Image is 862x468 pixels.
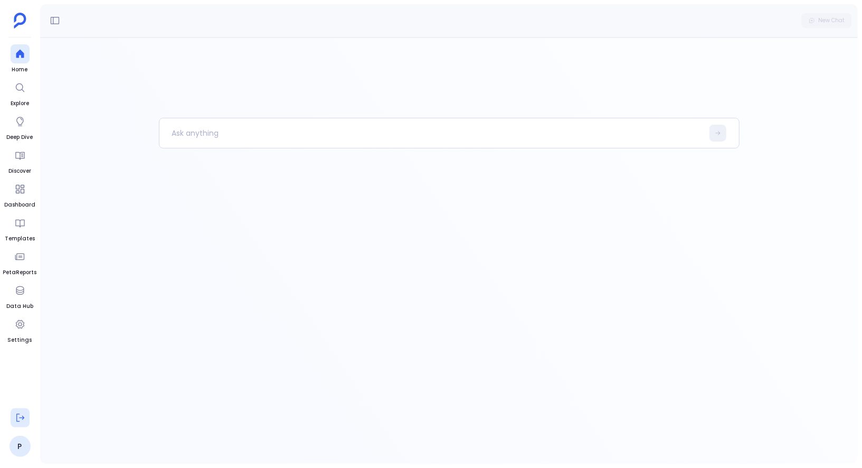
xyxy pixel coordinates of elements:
a: Templates [5,213,35,243]
a: Deep Dive [7,112,33,142]
a: Explore [11,78,30,108]
span: Explore [11,99,30,108]
span: Dashboard [4,201,35,209]
span: Home [11,65,30,74]
span: Discover [8,167,31,175]
a: Dashboard [4,180,35,209]
span: PetaReports [3,268,37,277]
a: Data Hub [6,281,33,311]
span: Settings [8,336,32,344]
a: Settings [8,315,32,344]
a: Home [11,44,30,74]
a: Discover [8,146,31,175]
img: petavue logo [14,13,26,29]
a: PetaReports [3,247,37,277]
span: Deep Dive [7,133,33,142]
span: Templates [5,235,35,243]
span: Data Hub [6,302,33,311]
a: P [10,436,31,457]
